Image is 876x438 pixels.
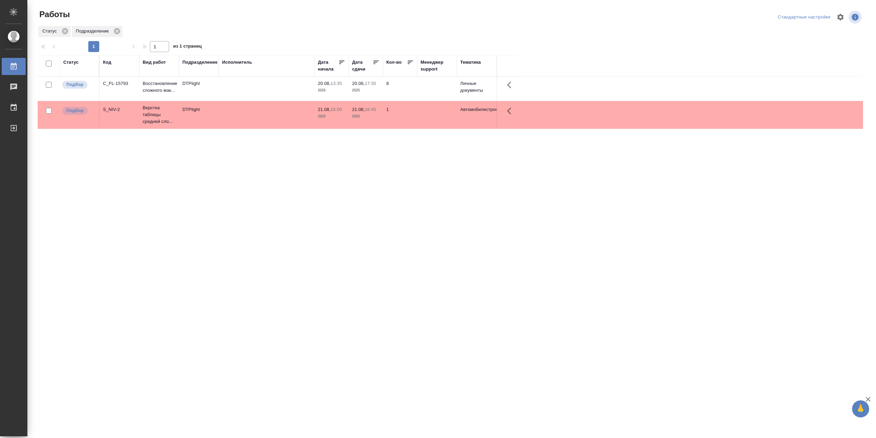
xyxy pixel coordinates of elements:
[318,59,338,73] div: Дата начала
[62,80,95,89] div: Можно подбирать исполнителей
[318,87,345,94] p: 2025
[386,59,402,66] div: Кол-во
[352,107,365,112] p: 21.08,
[143,80,176,94] p: Восстановление сложного мак...
[179,77,219,101] td: DTPlight
[143,59,166,66] div: Вид работ
[331,81,342,86] p: 13:35
[38,9,70,20] span: Работы
[38,26,70,37] div: Статус
[179,103,219,127] td: DTPlight
[365,107,376,112] p: 16:45
[849,11,863,24] span: Посмотреть информацию
[503,103,519,119] button: Здесь прячутся важные кнопки
[66,81,83,88] p: Подбор
[66,107,83,114] p: Подбор
[103,106,136,113] div: S_NIV-2
[173,42,202,52] span: из 1 страниц
[460,106,493,113] p: Автомобилестроение
[318,107,331,112] p: 21.08,
[76,28,111,35] p: Подразделение
[352,87,379,94] p: 2025
[42,28,59,35] p: Статус
[365,81,376,86] p: 17:30
[832,9,849,25] span: Настроить таблицу
[852,400,869,417] button: 🙏
[776,12,832,23] div: split button
[421,59,453,73] div: Менеджер support
[383,77,417,101] td: 8
[503,77,519,93] button: Здесь прячутся важные кнопки
[352,113,379,120] p: 2025
[318,81,331,86] p: 20.08,
[182,59,218,66] div: Подразделение
[103,80,136,87] div: C_FL-15793
[855,402,866,416] span: 🙏
[222,59,252,66] div: Исполнитель
[63,59,79,66] div: Статус
[143,104,176,125] p: Верстка таблицы средней сло...
[460,80,493,94] p: Личные документы
[331,107,342,112] p: 16:00
[352,59,373,73] div: Дата сдачи
[318,113,345,120] p: 2025
[352,81,365,86] p: 20.08,
[383,103,417,127] td: 1
[103,59,111,66] div: Код
[72,26,123,37] div: Подразделение
[62,106,95,115] div: Можно подбирать исполнителей
[460,59,481,66] div: Тематика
